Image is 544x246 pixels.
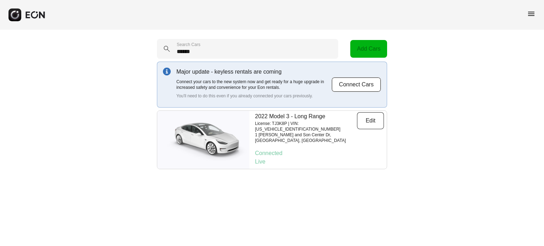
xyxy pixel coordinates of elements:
img: info [163,68,171,75]
p: License: TJ3K8P | VIN: [US_VEHICLE_IDENTIFICATION_NUMBER] [255,121,357,132]
p: Connect your cars to the new system now and get ready for a huge upgrade in increased safety and ... [176,79,331,90]
p: You'll need to do this even if you already connected your cars previously. [176,93,331,99]
button: Connect Cars [331,77,381,92]
p: Live [255,158,384,166]
p: 1 [PERSON_NAME] and Son Center Dr, [GEOGRAPHIC_DATA], [GEOGRAPHIC_DATA] [255,132,357,143]
label: Search Cars [177,42,200,47]
img: car [157,117,249,163]
span: menu [527,10,535,18]
p: Major update - keyless rentals are coming [176,68,331,76]
p: 2022 Model 3 - Long Range [255,112,357,121]
button: Edit [357,112,384,129]
p: Connected [255,149,384,158]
